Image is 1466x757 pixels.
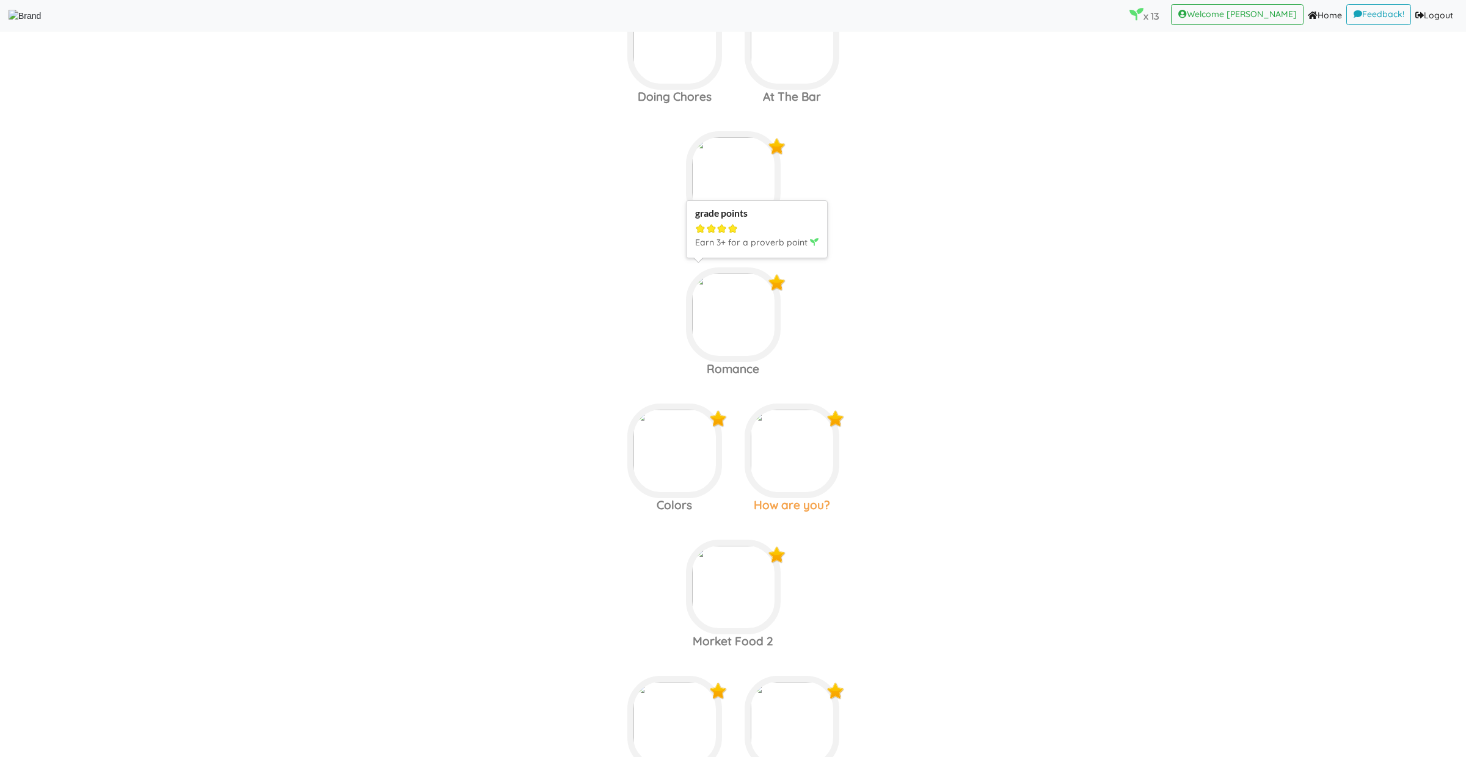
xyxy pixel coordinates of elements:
img: market.b6812ae9.png [686,540,781,634]
h3: Doing Chores [616,90,733,104]
a: Feedback! [1346,4,1411,25]
img: x9Y5jP2O4Z5kwAAAABJRU5ErkJggg== [826,682,845,700]
img: Brand [9,10,41,23]
div: grade points [695,208,819,219]
h3: Romance [674,362,792,376]
img: certified.efcc2b4c.png [745,404,839,498]
h3: Colors [616,498,733,512]
a: Logout [1411,4,1457,27]
h3: Morket Food 2 [674,634,792,648]
a: Welcome [PERSON_NAME] [1171,4,1304,25]
img: x9Y5jP2O4Z5kwAAAABJRU5ErkJggg== [768,137,786,156]
img: colors.f291bed6.jpg [627,404,722,498]
img: x9Y5jP2O4Z5kwAAAABJRU5ErkJggg== [709,410,728,428]
h3: At The Bar [733,90,850,104]
img: romance.7ac82883.jpg [686,267,781,362]
img: x9Y5jP2O4Z5kwAAAABJRU5ErkJggg== [826,410,845,428]
img: x9Y5jP2O4Z5kwAAAABJRU5ErkJggg== [709,682,728,700]
img: x9Y5jP2O4Z5kwAAAABJRU5ErkJggg== [768,273,786,292]
p: Earn 3+ for a proverb point [695,236,819,250]
img: x9Y5jP2O4Z5kwAAAABJRU5ErkJggg== [768,546,786,564]
p: x 13 [1129,7,1159,24]
h3: How are you? [733,498,850,512]
a: Home [1304,4,1346,27]
h3: Animals [674,226,792,240]
img: animals.ae326aa4.jpg [686,131,781,226]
